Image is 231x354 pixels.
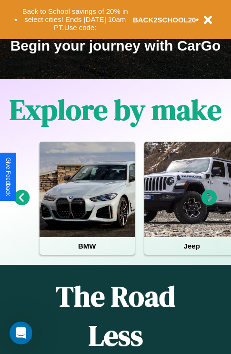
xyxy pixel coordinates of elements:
h1: Explore by make [10,90,221,129]
b: BACK2SCHOOL20 [133,16,196,24]
iframe: Intercom live chat [10,322,32,344]
div: Give Feedback [5,157,11,196]
h4: BMW [40,237,135,255]
button: Back to School savings of 20% in select cities! Ends [DATE] 10am PT.Use code: [18,5,133,34]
